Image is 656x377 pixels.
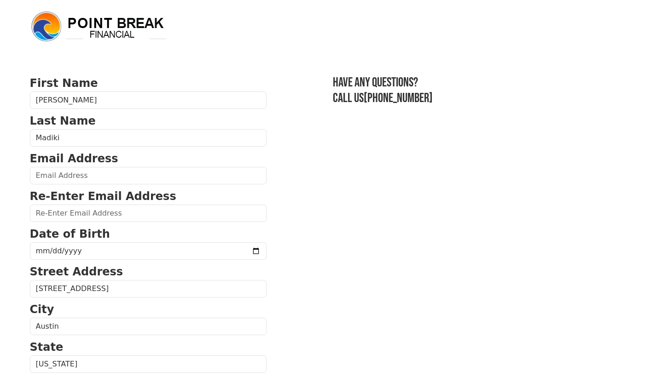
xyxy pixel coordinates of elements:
[30,167,267,184] input: Email Address
[30,341,64,354] strong: State
[30,318,267,335] input: City
[30,129,267,147] input: Last Name
[30,114,96,127] strong: Last Name
[30,205,267,222] input: Re-Enter Email Address
[30,280,267,297] input: Street Address
[364,91,433,106] a: [PHONE_NUMBER]
[30,265,123,278] strong: Street Address
[333,75,627,91] h3: Have any questions?
[30,152,118,165] strong: Email Address
[30,91,267,109] input: First Name
[30,228,110,240] strong: Date of Birth
[30,190,176,203] strong: Re-Enter Email Address
[333,91,627,106] h3: Call us
[30,10,168,43] img: logo.png
[30,303,54,316] strong: City
[30,77,98,90] strong: First Name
